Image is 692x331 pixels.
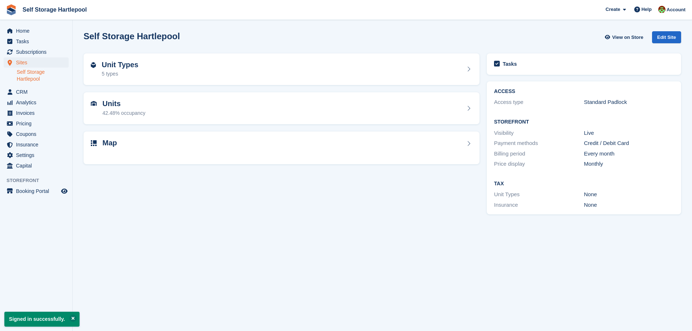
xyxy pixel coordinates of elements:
[16,26,60,36] span: Home
[16,57,60,68] span: Sites
[4,129,69,139] a: menu
[584,201,674,209] div: None
[494,139,584,148] div: Payment methods
[4,57,69,68] a: menu
[606,6,620,13] span: Create
[84,53,479,85] a: Unit Types 5 types
[16,47,60,57] span: Subscriptions
[16,108,60,118] span: Invoices
[4,36,69,47] a: menu
[494,129,584,137] div: Visibility
[494,98,584,106] div: Access type
[16,129,60,139] span: Coupons
[91,62,96,68] img: unit-type-icn-2b2737a686de81e16bb02015468b77c625bbabd49415b5ef34ead5e3b44a266d.svg
[60,187,69,195] a: Preview store
[102,70,138,78] div: 5 types
[102,61,138,69] h2: Unit Types
[7,177,72,184] span: Storefront
[16,118,60,129] span: Pricing
[667,6,685,13] span: Account
[494,119,674,125] h2: Storefront
[16,140,60,150] span: Insurance
[584,98,674,106] div: Standard Padlock
[494,150,584,158] div: Billing period
[652,31,681,46] a: Edit Site
[4,140,69,150] a: menu
[4,26,69,36] a: menu
[494,181,674,187] h2: Tax
[4,87,69,97] a: menu
[494,201,584,209] div: Insurance
[612,34,643,41] span: View on Store
[652,31,681,43] div: Edit Site
[4,118,69,129] a: menu
[16,186,60,196] span: Booking Portal
[584,139,674,148] div: Credit / Debit Card
[642,6,652,13] span: Help
[584,190,674,199] div: None
[494,190,584,199] div: Unit Types
[584,160,674,168] div: Monthly
[4,108,69,118] a: menu
[84,132,479,165] a: Map
[91,140,97,146] img: map-icn-33ee37083ee616e46c38cad1a60f524a97daa1e2b2c8c0bc3eb3415660979fc1.svg
[91,101,97,106] img: unit-icn-7be61d7bf1b0ce9d3e12c5938cc71ed9869f7b940bace4675aadf7bd6d80202e.svg
[4,150,69,160] a: menu
[584,129,674,137] div: Live
[4,186,69,196] a: menu
[102,139,117,147] h2: Map
[16,36,60,47] span: Tasks
[84,92,479,124] a: Units 42.48% occupancy
[16,150,60,160] span: Settings
[4,97,69,108] a: menu
[494,160,584,168] div: Price display
[604,31,646,43] a: View on Store
[584,150,674,158] div: Every month
[658,6,665,13] img: Woods Removals
[17,69,69,82] a: Self Storage Hartlepool
[16,87,60,97] span: CRM
[4,47,69,57] a: menu
[6,4,17,15] img: stora-icon-8386f47178a22dfd0bd8f6a31ec36ba5ce8667c1dd55bd0f319d3a0aa187defe.svg
[20,4,90,16] a: Self Storage Hartlepool
[16,97,60,108] span: Analytics
[494,89,674,94] h2: ACCESS
[4,161,69,171] a: menu
[16,161,60,171] span: Capital
[503,61,517,67] h2: Tasks
[4,312,80,327] p: Signed in successfully.
[84,31,180,41] h2: Self Storage Hartlepool
[102,100,145,108] h2: Units
[102,109,145,117] div: 42.48% occupancy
